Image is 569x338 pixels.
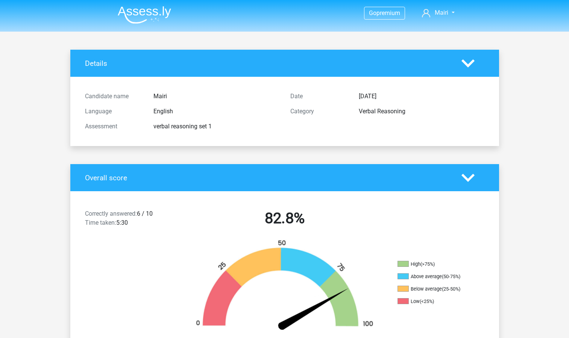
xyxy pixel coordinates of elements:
[376,9,400,17] span: premium
[79,92,148,101] div: Candidate name
[285,107,353,116] div: Category
[148,122,285,131] div: verbal reasoning set 1
[442,274,460,279] div: (50-75%)
[79,107,148,116] div: Language
[435,9,448,16] span: Mairi
[398,298,473,305] li: Low
[118,6,171,24] img: Assessly
[85,210,137,217] span: Correctly answered:
[364,8,405,18] a: Gopremium
[442,286,460,292] div: (25-50%)
[353,92,490,101] div: [DATE]
[183,239,386,334] img: 83.468b19e7024c.png
[419,8,457,17] a: Mairi
[369,9,376,17] span: Go
[398,261,473,268] li: High
[398,273,473,280] li: Above average
[148,92,285,101] div: Mairi
[420,298,434,304] div: (<25%)
[353,107,490,116] div: Verbal Reasoning
[85,174,450,182] h4: Overall score
[79,122,148,131] div: Assessment
[85,59,450,68] h4: Details
[188,209,382,227] h2: 82.8%
[85,219,116,226] span: Time taken:
[79,209,182,230] div: 6 / 10 5:30
[420,261,435,267] div: (>75%)
[148,107,285,116] div: English
[285,92,353,101] div: Date
[398,286,473,292] li: Below average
